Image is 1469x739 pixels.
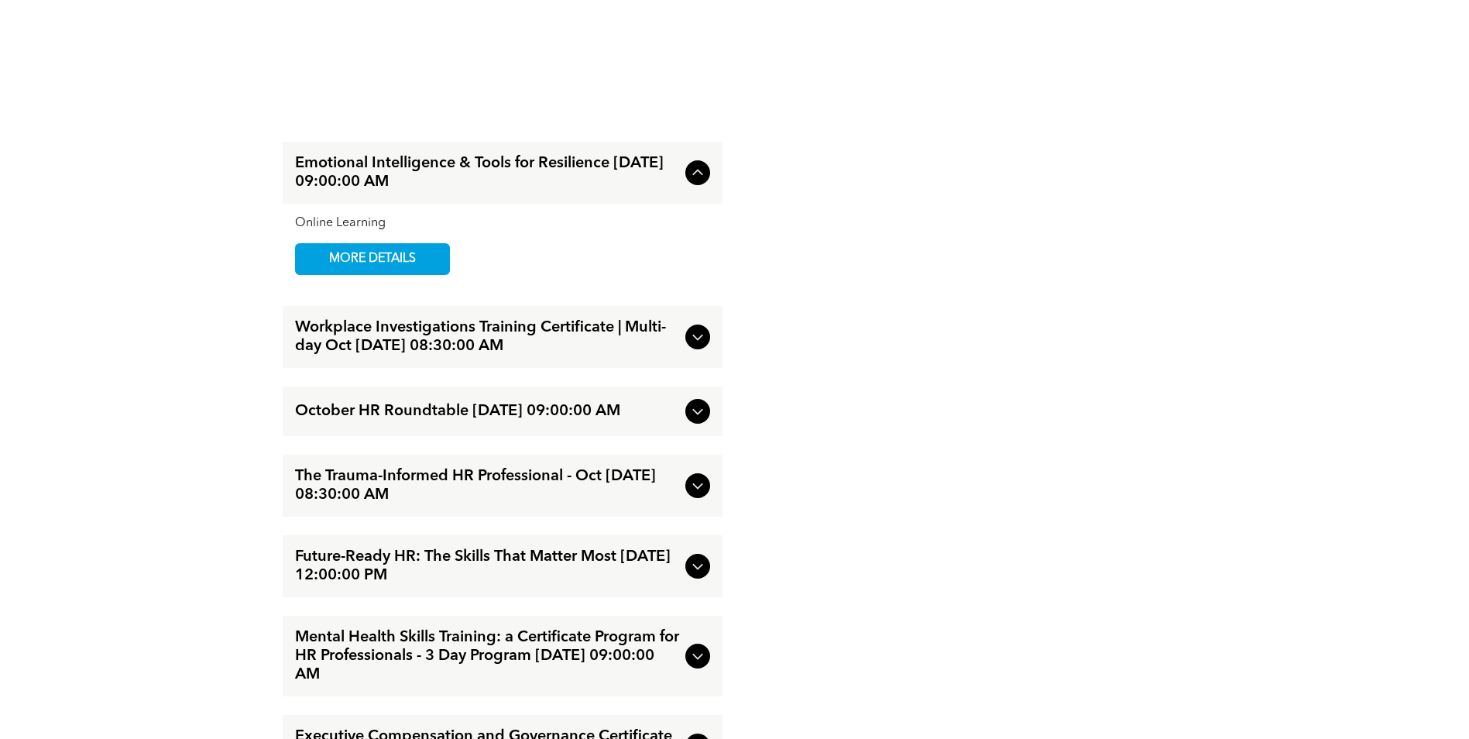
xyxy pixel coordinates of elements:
[295,243,450,275] a: MORE DETAILS
[295,154,679,191] span: Emotional Intelligence & Tools for Resilience [DATE] 09:00:00 AM
[295,318,679,356] span: Workplace Investigations Training Certificate | Multi-day Oct [DATE] 08:30:00 AM
[295,402,679,421] span: October HR Roundtable [DATE] 09:00:00 AM
[295,467,679,504] span: The Trauma-Informed HR Professional - Oct [DATE] 08:30:00 AM
[295,216,710,231] div: Online Learning
[311,244,434,274] span: MORE DETAILS
[295,548,679,585] span: Future-Ready HR: The Skills That Matter Most [DATE] 12:00:00 PM
[295,628,679,684] span: Mental Health Skills Training: a Certificate Program for HR Professionals - 3 Day Program [DATE] ...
